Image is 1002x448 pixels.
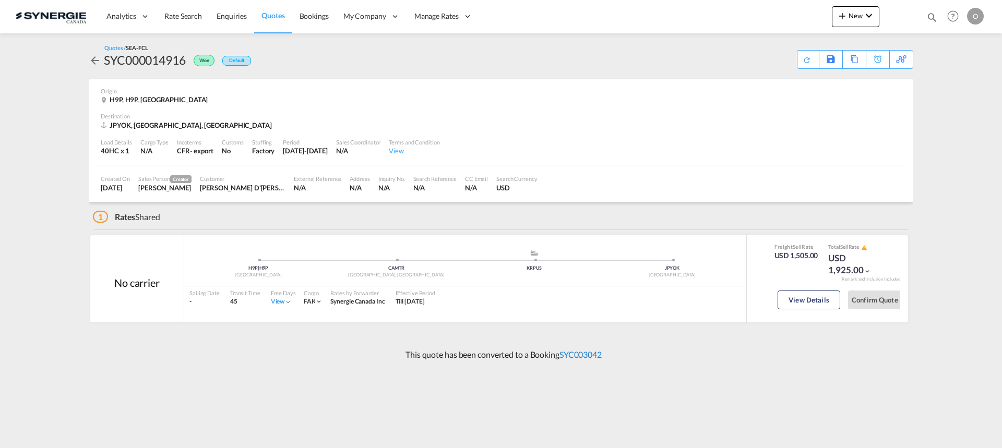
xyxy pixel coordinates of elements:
[199,57,212,67] span: Won
[101,87,901,95] div: Origin
[222,138,244,146] div: Customs
[259,265,269,271] span: H9P
[559,349,602,359] a: SYC003042
[330,297,385,305] span: Synergie Canada Inc
[778,290,840,309] button: View Details
[222,56,251,66] div: Default
[101,112,901,120] div: Destination
[967,8,984,25] div: O
[115,212,136,222] span: Rates
[863,9,875,22] md-icon: icon-chevron-down
[284,298,292,306] md-icon: icon-chevron-down
[389,138,439,146] div: Terms and Condition
[330,297,385,306] div: Synergie Canada Inc
[528,250,541,256] md-icon: assets/icons/custom/ship-fill.svg
[860,244,867,251] button: icon-alert
[271,297,292,306] div: Viewicon-chevron-down
[836,11,875,20] span: New
[170,175,192,183] span: Creator
[106,11,136,21] span: Analytics
[330,289,385,297] div: Rates by Forwarder
[327,272,465,279] div: [GEOGRAPHIC_DATA], [GEOGRAPHIC_DATA]
[230,297,260,306] div: 45
[396,297,425,306] div: Till 22 Oct 2025
[138,175,192,183] div: Sales Person
[861,245,867,251] md-icon: icon-alert
[189,289,220,297] div: Sailing Date
[944,7,962,25] span: Help
[350,175,369,183] div: Address
[926,11,938,27] div: icon-magnify
[944,7,967,26] div: Help
[252,146,275,155] div: Factory Stuffing
[803,51,814,64] div: Quote PDF is not available at this time
[190,146,213,155] div: - export
[189,272,327,279] div: [GEOGRAPHIC_DATA]
[801,54,813,66] md-icon: icon-refresh
[848,290,900,309] button: Confirm Quote
[466,265,603,272] div: KRPUS
[177,138,213,146] div: Incoterms
[258,265,259,271] span: |
[774,250,818,261] div: USD 1,505.00
[16,5,86,28] img: 1f56c880d42311ef80fc7dca854c8e59.png
[336,146,380,155] div: N/A
[496,175,538,183] div: Search Currency
[828,243,880,251] div: Total Rate
[840,244,849,250] span: Sell
[101,138,132,146] div: Load Details
[400,349,602,360] p: This quote has been converted to a Booking
[252,138,275,146] div: Stuffing
[101,120,275,130] div: JPYOK, Yokohama, Asia Pacific
[101,183,130,192] div: 22 Sep 2025
[396,297,425,305] span: Till [DATE]
[177,146,190,155] div: CFR
[230,289,260,297] div: Transit Time
[496,183,538,192] div: USD
[89,54,101,67] md-icon: icon-arrow-left
[327,265,465,272] div: CAMTR
[832,6,879,27] button: icon-plus 400-fgNewicon-chevron-down
[248,265,259,271] span: H9P
[114,275,160,290] div: No carrier
[93,211,160,223] div: Shared
[304,297,316,305] span: FAK
[603,272,741,279] div: [GEOGRAPHIC_DATA]
[101,146,132,155] div: 40HC x 1
[315,298,323,305] md-icon: icon-chevron-down
[200,183,285,192] div: Gino D'Andrea
[378,175,405,183] div: Inquiry No.
[126,44,148,51] span: SEA-FCL
[101,175,130,183] div: Created On
[164,11,202,20] span: Rate Search
[603,265,741,272] div: JPYOK
[836,9,849,22] md-icon: icon-plus 400-fg
[465,183,488,192] div: N/A
[261,11,284,20] span: Quotes
[413,183,457,192] div: N/A
[189,297,220,306] div: -
[271,289,296,297] div: Free Days
[336,138,380,146] div: Sales Coordinator
[389,146,439,155] div: View
[396,289,435,297] div: Effective Period
[378,183,405,192] div: N/A
[104,44,148,52] div: Quotes /SEA-FCL
[294,175,341,183] div: External Reference
[819,51,842,68] div: Save As Template
[300,11,329,20] span: Bookings
[864,268,871,275] md-icon: icon-chevron-down
[93,211,108,223] span: 1
[101,95,210,104] div: H9P, H9P, Canada
[828,252,880,277] div: USD 1,925.00
[834,276,908,282] div: Remark and Inclusion included
[350,183,369,192] div: N/A
[140,146,169,155] div: N/A
[89,52,104,68] div: icon-arrow-left
[217,11,247,20] span: Enquiries
[283,146,328,155] div: 31 Dec 2025
[793,244,802,250] span: Sell
[138,183,192,192] div: Pablo Gomez Saldarriaga
[926,11,938,23] md-icon: icon-magnify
